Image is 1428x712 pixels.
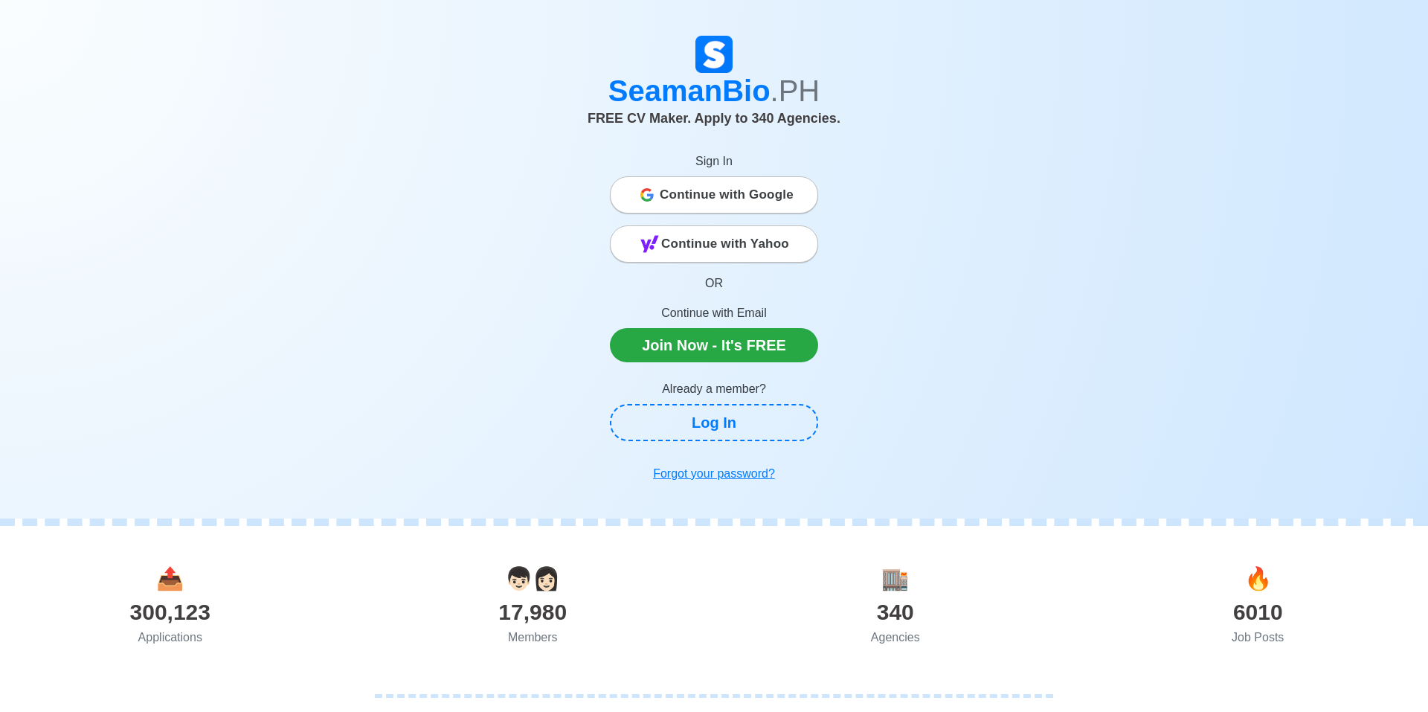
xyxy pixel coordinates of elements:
[610,328,818,362] a: Join Now - It's FREE
[588,111,840,126] span: FREE CV Maker. Apply to 340 Agencies.
[653,467,775,480] u: Forgot your password?
[1244,566,1272,591] span: jobs
[610,304,818,322] p: Continue with Email
[352,595,715,629] div: 17,980
[610,275,818,292] p: OR
[714,629,1077,647] div: Agencies
[610,404,818,441] a: Log In
[660,180,794,210] span: Continue with Google
[771,74,820,107] span: .PH
[610,459,818,489] a: Forgot your password?
[505,566,560,591] span: users
[301,73,1127,109] h1: SeamanBio
[610,153,818,170] p: Sign In
[714,595,1077,629] div: 340
[156,566,184,591] span: applications
[695,36,733,73] img: Logo
[352,629,715,647] div: Members
[610,176,818,214] button: Continue with Google
[610,225,818,263] button: Continue with Yahoo
[661,229,789,259] span: Continue with Yahoo
[881,566,909,591] span: agencies
[610,380,818,398] p: Already a member?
